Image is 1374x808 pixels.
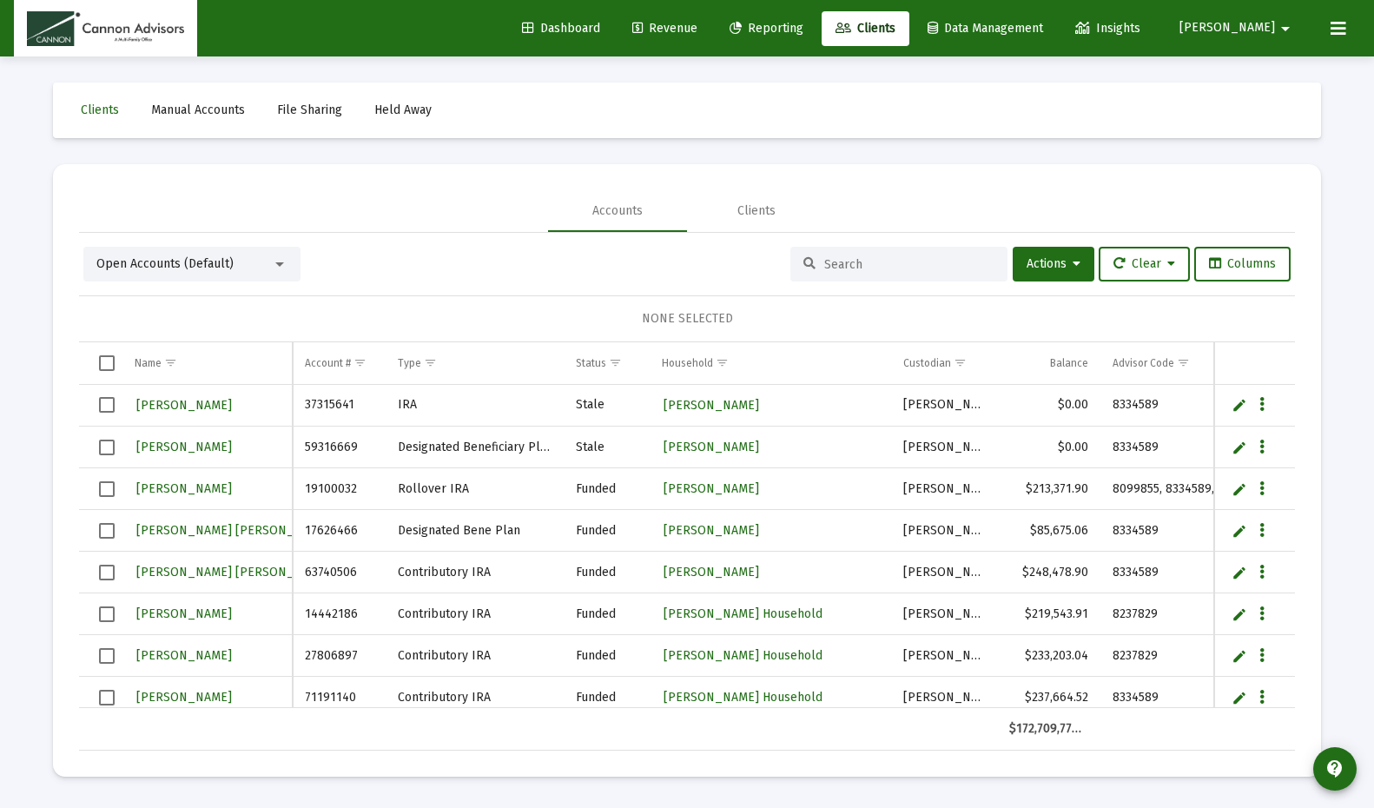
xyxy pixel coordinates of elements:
[360,93,446,128] a: Held Away
[374,103,432,117] span: Held Away
[954,356,967,369] span: Show filter options for column 'Custodian'
[997,552,1100,593] td: $248,478.90
[99,355,115,371] div: Select all
[914,11,1057,46] a: Data Management
[1179,21,1275,36] span: [PERSON_NAME]
[1232,397,1247,413] a: Edit
[824,257,994,272] input: Search
[1232,481,1247,497] a: Edit
[386,510,564,552] td: Designated Bene Plan
[293,385,385,427] td: 37315641
[564,342,650,384] td: Column Status
[891,342,997,384] td: Column Custodian
[1009,720,1088,738] div: $172,709,779.55
[716,356,729,369] span: Show filter options for column 'Household'
[576,396,637,414] div: Stale
[99,565,115,580] div: Select row
[386,593,564,635] td: Contributory IRA
[386,677,564,719] td: Contributory IRA
[136,648,232,663] span: [PERSON_NAME]
[576,647,637,665] div: Funded
[1232,565,1247,580] a: Edit
[1061,11,1154,46] a: Insights
[903,356,951,370] div: Custodian
[891,552,997,593] td: [PERSON_NAME]
[293,468,385,510] td: 19100032
[1100,510,1255,552] td: 8334589
[424,356,437,369] span: Show filter options for column 'Type'
[1099,247,1190,281] button: Clear
[386,385,564,427] td: IRA
[1159,10,1317,45] button: [PERSON_NAME]
[662,518,761,543] a: [PERSON_NAME]
[1100,385,1255,427] td: 8334589
[353,356,367,369] span: Show filter options for column 'Account #'
[293,593,385,635] td: 14442186
[277,103,342,117] span: File Sharing
[1113,356,1174,370] div: Advisor Code
[1027,256,1080,271] span: Actions
[99,440,115,455] div: Select row
[997,385,1100,427] td: $0.00
[891,677,997,719] td: [PERSON_NAME]
[891,468,997,510] td: [PERSON_NAME]
[576,356,606,370] div: Status
[293,635,385,677] td: 27806897
[662,476,761,501] a: [PERSON_NAME]
[27,11,184,46] img: Dashboard
[609,356,622,369] span: Show filter options for column 'Status'
[928,21,1043,36] span: Data Management
[151,103,245,117] span: Manual Accounts
[137,93,259,128] a: Manual Accounts
[386,342,564,384] td: Column Type
[522,21,600,36] span: Dashboard
[67,93,133,128] a: Clients
[135,518,333,543] a: [PERSON_NAME] [PERSON_NAME]
[99,523,115,539] div: Select row
[1013,247,1094,281] button: Actions
[293,677,385,719] td: 71191140
[135,560,333,585] a: [PERSON_NAME] [PERSON_NAME]
[632,21,697,36] span: Revenue
[891,427,997,468] td: [PERSON_NAME]
[96,256,234,271] span: Open Accounts (Default)
[386,468,564,510] td: Rollover IRA
[664,398,759,413] span: [PERSON_NAME]
[136,523,331,538] span: [PERSON_NAME] [PERSON_NAME]
[1100,468,1255,510] td: 8099855, 8334589, AX5M
[1232,440,1247,455] a: Edit
[508,11,614,46] a: Dashboard
[293,552,385,593] td: 63740506
[1232,523,1247,539] a: Edit
[79,342,1295,751] div: Data grid
[136,690,232,705] span: [PERSON_NAME]
[576,522,637,540] div: Funded
[664,523,759,538] span: [PERSON_NAME]
[997,342,1100,384] td: Column Balance
[386,635,564,677] td: Contributory IRA
[1100,427,1255,468] td: 8334589
[99,481,115,497] div: Select row
[164,356,177,369] span: Show filter options for column 'Name'
[136,565,331,580] span: [PERSON_NAME] [PERSON_NAME]
[1232,690,1247,705] a: Edit
[1100,342,1255,384] td: Column Advisor Code
[576,689,637,706] div: Funded
[135,643,234,668] a: [PERSON_NAME]
[135,476,234,501] a: [PERSON_NAME]
[398,356,421,370] div: Type
[136,398,232,413] span: [PERSON_NAME]
[664,440,759,454] span: [PERSON_NAME]
[662,643,824,668] a: [PERSON_NAME] Household
[263,93,356,128] a: File Sharing
[997,468,1100,510] td: $213,371.90
[730,21,803,36] span: Reporting
[822,11,909,46] a: Clients
[891,635,997,677] td: [PERSON_NAME]
[99,690,115,705] div: Select row
[664,606,822,621] span: [PERSON_NAME] Household
[135,601,234,626] a: [PERSON_NAME]
[1177,356,1190,369] span: Show filter options for column 'Advisor Code'
[997,635,1100,677] td: $233,203.04
[650,342,891,384] td: Column Household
